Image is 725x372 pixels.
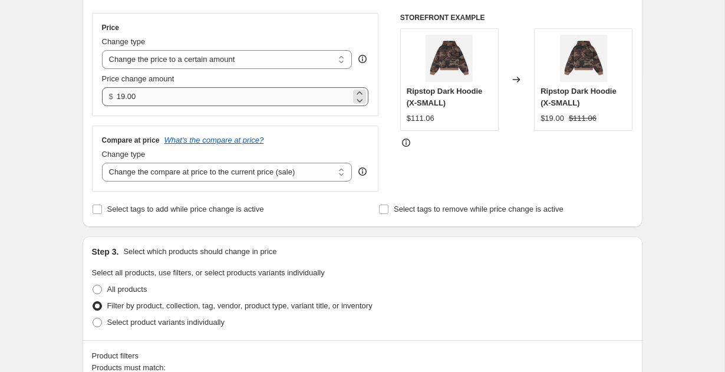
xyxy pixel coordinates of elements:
[92,268,325,277] span: Select all products, use filters, or select products variants individually
[102,74,174,83] span: Price change amount
[407,87,483,107] span: Ripstop Dark Hoodie (X-SMALL)
[541,113,564,124] div: $19.00
[569,113,597,124] strike: $111.06
[394,205,563,213] span: Select tags to remove while price change is active
[357,53,368,65] div: help
[107,205,264,213] span: Select tags to add while price change is active
[102,23,119,32] h3: Price
[92,363,166,372] span: Products must match:
[92,350,633,362] div: Product filters
[357,166,368,177] div: help
[541,87,617,107] span: Ripstop Dark Hoodie (X-SMALL)
[426,35,473,82] img: RipstopDarkHoodie_Drop2_1_80x.jpg
[107,285,147,294] span: All products
[92,246,119,258] h2: Step 3.
[400,13,633,22] h6: STOREFRONT EXAMPLE
[102,37,146,46] span: Change type
[560,35,607,82] img: RipstopDarkHoodie_Drop2_1_80x.jpg
[102,136,160,145] h3: Compare at price
[107,318,225,327] span: Select product variants individually
[109,92,113,101] span: $
[164,136,264,144] button: What's the compare at price?
[102,150,146,159] span: Change type
[407,113,434,124] div: $111.06
[123,246,276,258] p: Select which products should change in price
[107,301,373,310] span: Filter by product, collection, tag, vendor, product type, variant title, or inventory
[117,87,351,106] input: 80.00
